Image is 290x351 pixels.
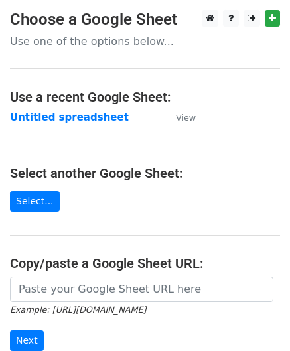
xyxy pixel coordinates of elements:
h3: Choose a Google Sheet [10,10,280,29]
small: Example: [URL][DOMAIN_NAME] [10,305,146,315]
a: Untitled spreadsheet [10,111,129,123]
input: Next [10,330,44,351]
small: View [176,113,196,123]
h4: Use a recent Google Sheet: [10,89,280,105]
p: Use one of the options below... [10,35,280,48]
a: Select... [10,191,60,212]
h4: Copy/paste a Google Sheet URL: [10,255,280,271]
a: View [163,111,196,123]
input: Paste your Google Sheet URL here [10,277,273,302]
h4: Select another Google Sheet: [10,165,280,181]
